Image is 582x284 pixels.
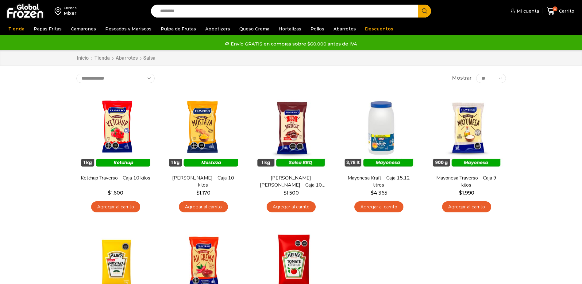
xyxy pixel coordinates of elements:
bdi: 1.500 [283,190,299,196]
span: $ [196,190,199,196]
a: Hortalizas [276,23,304,35]
a: Mayonesa Kraft – Caja 15,12 litros [343,175,414,189]
nav: Breadcrumb [76,55,156,62]
a: Abarrotes [330,23,359,35]
a: [PERSON_NAME] – Caja 10 kilos [168,175,238,189]
a: Appetizers [202,23,233,35]
select: Pedido de la tienda [76,74,155,83]
span: Mostrar [452,75,472,82]
a: Camarones [68,23,99,35]
a: Agregar al carrito: “Ketchup Traverso - Caja 10 kilos” [91,201,140,213]
div: Mixer [64,10,77,16]
span: $ [459,190,462,196]
a: Descuentos [362,23,396,35]
bdi: 4.365 [371,190,387,196]
a: Ketchup Traverso – Caja 10 kilos [80,175,151,182]
a: Queso Crema [236,23,272,35]
a: Agregar al carrito: “Mayonesa Kraft - Caja 15,12 litros” [354,201,403,213]
a: Agregar al carrito: “Mayonesa Traverso - Caja 9 kilos” [442,201,491,213]
span: 0 [553,6,557,11]
a: Pulpa de Frutas [158,23,199,35]
img: address-field-icon.svg [55,6,64,16]
h1: Salsa [143,55,156,61]
a: Pollos [307,23,327,35]
a: Agregar al carrito: “Mostaza Traverso - Caja 10 kilos” [179,201,228,213]
span: $ [283,190,287,196]
a: Tienda [94,55,110,62]
a: [PERSON_NAME] [PERSON_NAME] – Caja 10 kilos [256,175,326,189]
span: Carrito [557,8,574,14]
a: Agregar al carrito: “Salsa Barbacue Traverso - Caja 10 kilos” [267,201,316,213]
a: Abarrotes [115,55,138,62]
bdi: 1.170 [196,190,210,196]
button: Search button [418,5,431,18]
a: Mi cuenta [509,5,539,17]
a: Inicio [76,55,89,62]
div: Enviar a [64,6,77,10]
span: $ [371,190,374,196]
span: $ [108,190,111,196]
a: Tienda [5,23,28,35]
a: Pescados y Mariscos [102,23,155,35]
span: Mi cuenta [515,8,539,14]
a: Mayonesa Traverso – Caja 9 kilos [431,175,502,189]
bdi: 1.990 [459,190,474,196]
a: 0 Carrito [545,4,576,18]
bdi: 1.600 [108,190,123,196]
a: Papas Fritas [31,23,65,35]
